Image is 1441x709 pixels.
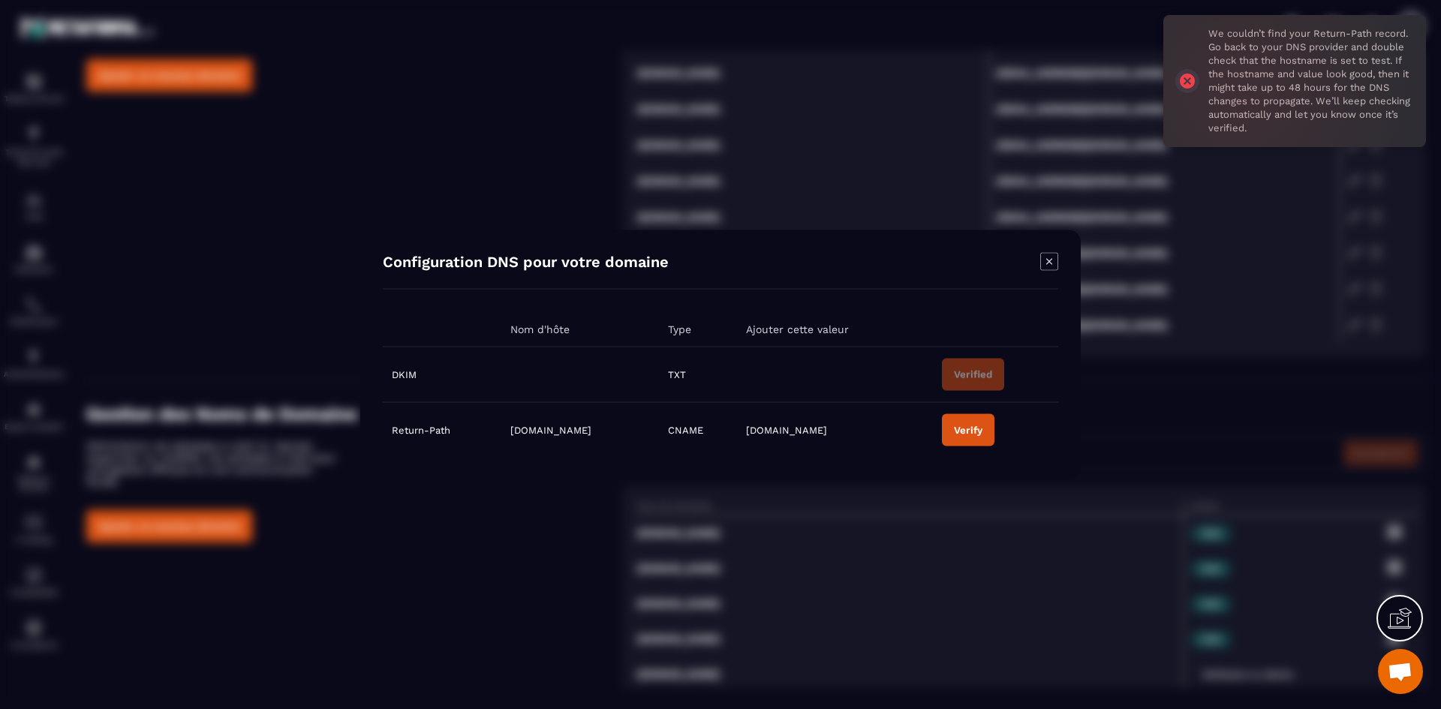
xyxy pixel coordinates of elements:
td: TXT [659,347,737,402]
div: Verified [954,368,992,380]
span: [DOMAIN_NAME] [746,424,827,435]
button: Verify [942,413,994,446]
div: Verify [954,424,982,435]
h4: Configuration DNS pour votre domaine [383,252,669,273]
th: Ajouter cette valeur [737,311,933,347]
a: Ouvrir le chat [1378,649,1423,694]
th: Type [659,311,737,347]
td: CNAME [659,402,737,458]
button: Verified [942,358,1004,390]
td: Return-Path [383,402,501,458]
td: DKIM [383,347,501,402]
span: [DOMAIN_NAME] [510,424,591,435]
th: Nom d'hôte [501,311,660,347]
